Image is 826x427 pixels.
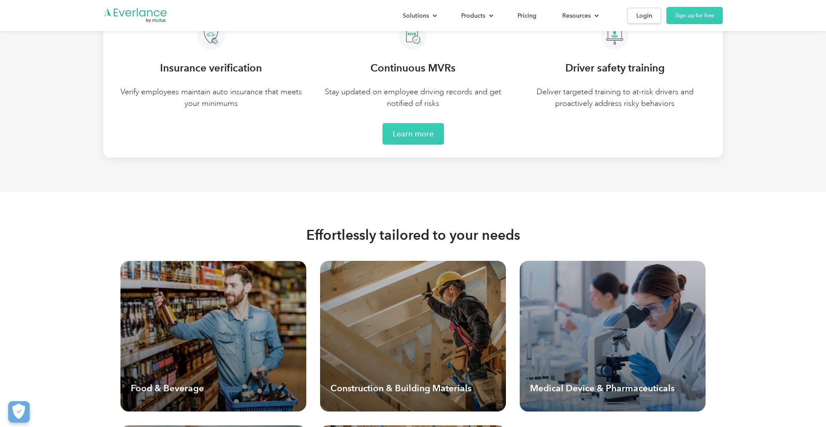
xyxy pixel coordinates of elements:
[509,8,545,23] a: Pricing
[518,10,536,21] div: Pricing
[565,60,665,76] h3: Driver safety training
[370,60,456,76] h3: Continuous MVRs
[554,8,606,23] div: Resources
[520,261,706,412] a: Medical Device & Pharmaceuticals
[666,7,723,24] a: Sign up for free
[453,8,500,23] div: Products
[120,261,306,412] a: Food & Beverage
[319,86,507,109] p: Stay updated on employee driving records and get notified of risks
[636,10,652,21] div: Login
[131,382,296,394] h3: Food & Beverage
[394,8,444,23] div: Solutions
[320,261,506,412] a: Construction & Building Materials
[330,382,496,394] h3: Construction & Building Materials
[461,10,485,21] div: Products
[8,401,30,423] button: Cookies Settings
[306,226,520,244] h2: Effortlessly tailored to your needs
[562,10,591,21] div: Resources
[403,10,429,21] div: Solutions
[627,8,661,24] a: Login
[114,43,157,61] input: Submit
[382,123,444,145] a: Learn more
[103,7,168,24] a: Go to homepage
[521,86,709,109] p: Deliver targeted training to at-risk drivers and proactively address risky behaviors
[160,60,262,76] h3: Insurance verification
[530,382,695,394] h3: Medical Device & Pharmaceuticals
[117,86,305,109] p: Verify employees maintain auto insurance that meets your minimums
